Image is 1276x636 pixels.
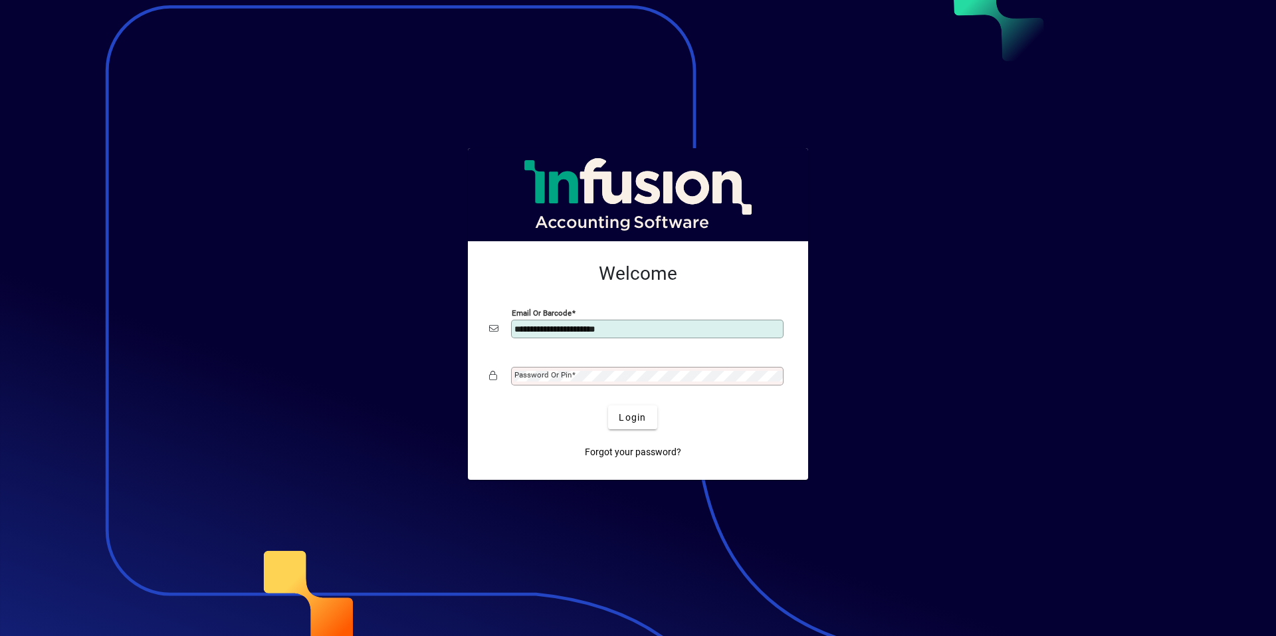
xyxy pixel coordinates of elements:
a: Forgot your password? [580,440,687,464]
span: Login [619,411,646,425]
h2: Welcome [489,263,787,285]
mat-label: Email or Barcode [512,308,572,318]
span: Forgot your password? [585,445,681,459]
mat-label: Password or Pin [514,370,572,379]
button: Login [608,405,657,429]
